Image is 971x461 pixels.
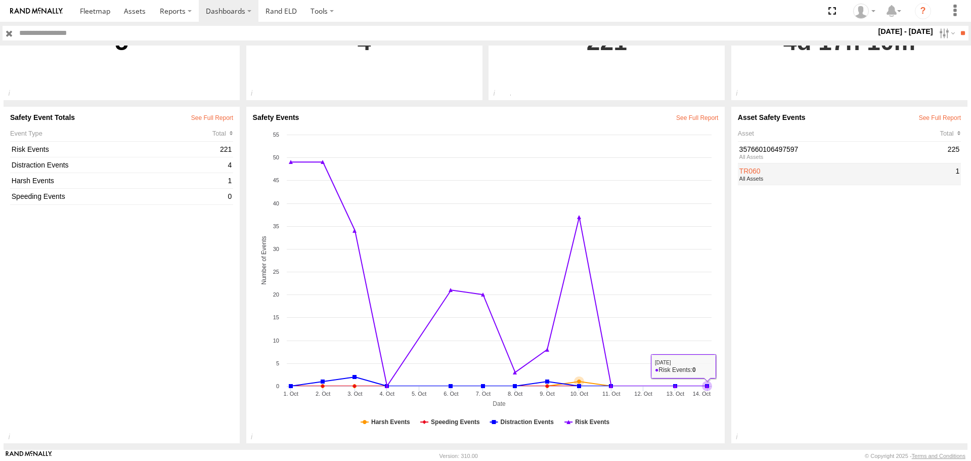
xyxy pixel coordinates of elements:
tspan: 20 [273,291,279,298]
tspan: 11. Oct [602,391,620,397]
div: Click to Sort [940,130,961,137]
div: Total number of safety events per category within the specified date range and applied filters [4,433,25,444]
div: All Assets [739,176,953,182]
div: 1 [954,165,961,183]
div: 1 [227,175,233,187]
div: 225 [946,143,961,161]
tspan: 10 [273,338,279,344]
div: Kasey Neumann [850,4,879,19]
a: Risk Events [12,145,217,154]
div: Total driving time within the specified date range and applied filters [731,89,753,100]
tspan: 35 [273,223,279,229]
label: Search Filter Options [935,26,957,40]
a: Terms and Conditions [912,453,965,459]
div: Asset [738,130,940,137]
div: 5 [10,18,233,94]
a: Speeding Events [12,192,225,201]
tspan: 55 [273,132,279,138]
tspan: 5. Oct [412,391,426,397]
div: © Copyright 2025 - [865,453,965,459]
tspan: Risk Events [575,418,609,426]
tspan: 40 [273,200,279,206]
div: Total number of Distraction events reported within the specified date range and applied filters [246,89,268,100]
tspan: Date [493,400,506,407]
tspan: 6. Oct [444,391,458,397]
a: Harsh Events [12,176,225,185]
tspan: Number of Events [260,236,268,284]
div: Safety Event Totals [10,113,233,121]
tspan: Distraction Events [500,418,554,426]
tspan: 45 [273,177,279,183]
a: 4d 17h 10m [738,18,961,94]
tspan: 25 [273,269,279,275]
tspan: 8. Oct [508,391,522,397]
div: Total number of safety events reported by asset within the specified date range and applied filters [731,433,753,444]
a: 357660106497597 [739,145,945,154]
tspan: 7. Oct [475,391,490,397]
div: 221 [218,143,233,155]
div: Asset Safety Events [738,113,961,121]
div: Safety Events [253,113,719,121]
div: All Assets [739,154,945,160]
tspan: 9. Oct [540,391,554,397]
a: 4 [253,18,476,94]
tspan: 50 [273,154,279,160]
tspan: Speeding Events [431,418,480,426]
tspan: 1. Oct [283,391,298,397]
div: Version: 310.00 [439,453,478,459]
label: [DATE] - [DATE] [876,26,935,37]
tspan: 3. Oct [347,391,362,397]
a: View All Events in Safety Report [676,114,718,121]
div: Safety events reported the specified date range and applied filters [246,433,268,444]
a: Visit our Website [6,451,52,461]
i: ? [915,3,931,19]
div: Total number of Risk events reported within the specified date range and applied filters [489,89,510,100]
tspan: 10. Oct [570,391,588,397]
div: Click to Sort [212,130,233,137]
div: 4 [227,159,233,171]
tspan: 4. Oct [379,391,394,397]
a: 221 [495,18,718,94]
div: Event Type [10,130,212,137]
tspan: 2. Oct [315,391,330,397]
img: rand-logo.svg [10,8,63,15]
tspan: 12. Oct [634,391,652,397]
tspan: 0 [276,383,279,389]
div: The average number of safety events reported per 100 within the specified date range and applied ... [4,89,25,100]
tspan: 30 [273,246,279,252]
tspan: 13. Oct [666,391,684,397]
div: 0 [227,191,233,203]
tspan: 15 [273,314,279,320]
tspan: 14. Oct [692,391,710,397]
tspan: 5 [276,360,279,366]
a: Distraction Events [12,160,225,170]
a: TR060 [739,166,953,176]
tspan: Harsh Events [371,418,410,426]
